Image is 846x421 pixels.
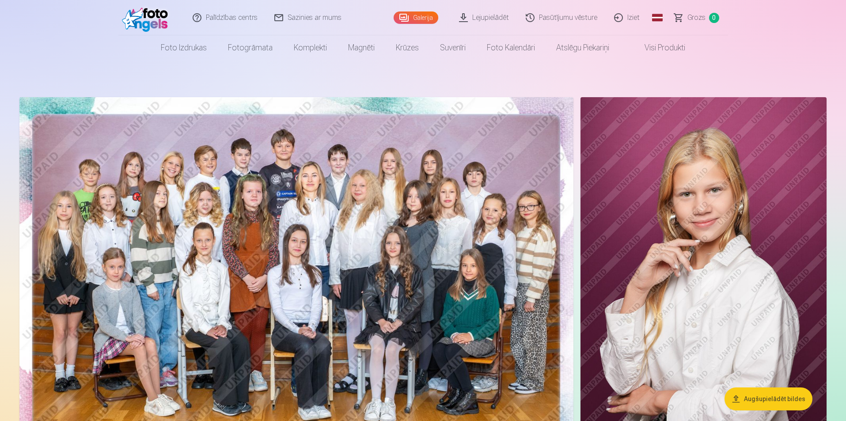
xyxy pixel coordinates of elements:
a: Komplekti [283,35,338,60]
button: Augšupielādēt bildes [725,387,812,410]
a: Atslēgu piekariņi [546,35,620,60]
a: Foto izdrukas [150,35,217,60]
a: Fotogrāmata [217,35,283,60]
img: /fa1 [122,4,173,32]
span: Grozs [687,12,706,23]
a: Galerija [394,11,438,24]
a: Krūzes [385,35,429,60]
a: Visi produkti [620,35,696,60]
a: Magnēti [338,35,385,60]
a: Suvenīri [429,35,476,60]
span: 0 [709,13,719,23]
a: Foto kalendāri [476,35,546,60]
